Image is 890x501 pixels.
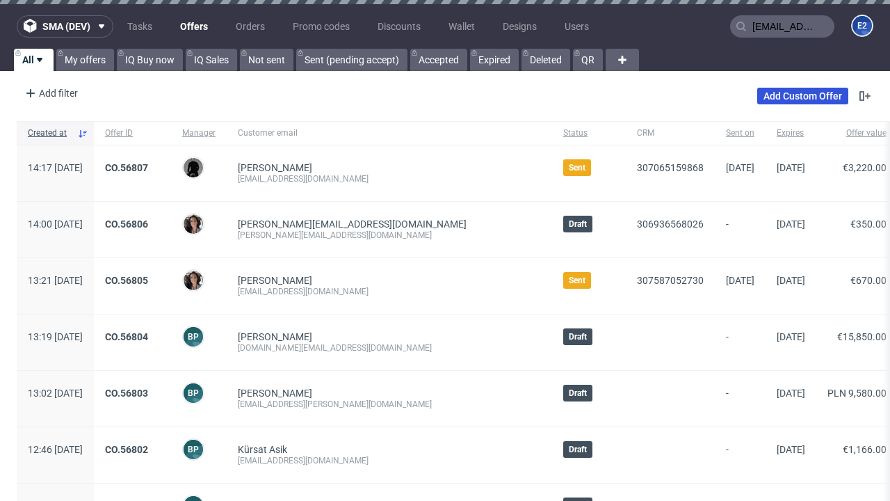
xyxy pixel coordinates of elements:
[184,271,203,290] img: Moreno Martinez Cristina
[827,127,887,139] span: Offer value
[28,331,83,342] span: 13:19 [DATE]
[777,331,805,342] span: [DATE]
[184,383,203,403] figcaption: BP
[726,275,754,286] span: [DATE]
[117,49,183,71] a: IQ Buy now
[238,275,312,286] a: [PERSON_NAME]
[521,49,570,71] a: Deleted
[238,127,541,139] span: Customer email
[238,342,541,353] div: [DOMAIN_NAME][EMAIL_ADDRESS][DOMAIN_NAME]
[105,388,148,399] a: CO.56803
[843,444,887,455] span: €1,166.00
[777,162,805,173] span: [DATE]
[238,444,287,455] a: Kürsat Asik
[296,49,407,71] a: Sent (pending accept)
[105,162,148,173] a: CO.56807
[105,127,160,139] span: Offer ID
[569,218,587,230] span: Draft
[777,218,805,230] span: [DATE]
[227,15,273,38] a: Orders
[726,162,754,173] span: [DATE]
[850,275,887,286] span: €670.00
[238,218,467,230] span: [PERSON_NAME][EMAIL_ADDRESS][DOMAIN_NAME]
[182,127,216,139] span: Manager
[726,127,754,139] span: Sent on
[238,399,541,410] div: [EMAIL_ADDRESS][PERSON_NAME][DOMAIN_NAME]
[238,286,541,297] div: [EMAIL_ADDRESS][DOMAIN_NAME]
[238,455,541,466] div: [EMAIL_ADDRESS][DOMAIN_NAME]
[843,162,887,173] span: €3,220.00
[850,218,887,230] span: €350.00
[777,388,805,399] span: [DATE]
[726,444,754,466] span: -
[726,388,754,410] span: -
[238,162,312,173] a: [PERSON_NAME]
[28,162,83,173] span: 14:17 [DATE]
[563,127,615,139] span: Status
[852,16,872,35] figcaption: e2
[494,15,545,38] a: Designs
[105,331,148,342] a: CO.56804
[238,173,541,184] div: [EMAIL_ADDRESS][DOMAIN_NAME]
[410,49,467,71] a: Accepted
[569,162,585,173] span: Sent
[28,388,83,399] span: 13:02 [DATE]
[186,49,237,71] a: IQ Sales
[777,444,805,455] span: [DATE]
[28,127,72,139] span: Created at
[238,388,312,399] a: [PERSON_NAME]
[56,49,114,71] a: My offers
[726,218,754,241] span: -
[119,15,161,38] a: Tasks
[637,127,704,139] span: CRM
[105,275,148,286] a: CO.56805
[19,82,81,104] div: Add filter
[470,49,519,71] a: Expired
[184,214,203,234] img: Moreno Martinez Cristina
[28,275,83,286] span: 13:21 [DATE]
[240,49,293,71] a: Not sent
[42,22,90,31] span: sma (dev)
[757,88,848,104] a: Add Custom Offer
[569,388,587,399] span: Draft
[637,162,704,173] a: 307065159868
[172,15,216,38] a: Offers
[105,444,148,455] a: CO.56802
[17,15,113,38] button: sma (dev)
[184,327,203,347] figcaption: BP
[569,444,587,455] span: Draft
[14,49,54,71] a: All
[556,15,597,38] a: Users
[573,49,603,71] a: QR
[284,15,358,38] a: Promo codes
[777,127,805,139] span: Expires
[837,331,887,342] span: €15,850.00
[637,275,704,286] a: 307587052730
[569,331,587,342] span: Draft
[637,218,704,230] a: 306936568026
[726,331,754,353] span: -
[369,15,429,38] a: Discounts
[238,230,541,241] div: [PERSON_NAME][EMAIL_ADDRESS][DOMAIN_NAME]
[777,275,805,286] span: [DATE]
[184,158,203,177] img: Dawid Urbanowicz
[238,331,312,342] a: [PERSON_NAME]
[105,218,148,230] a: CO.56806
[569,275,585,286] span: Sent
[184,440,203,459] figcaption: BP
[827,388,887,399] span: PLN 9,580.00
[28,218,83,230] span: 14:00 [DATE]
[28,444,83,455] span: 12:46 [DATE]
[440,15,483,38] a: Wallet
